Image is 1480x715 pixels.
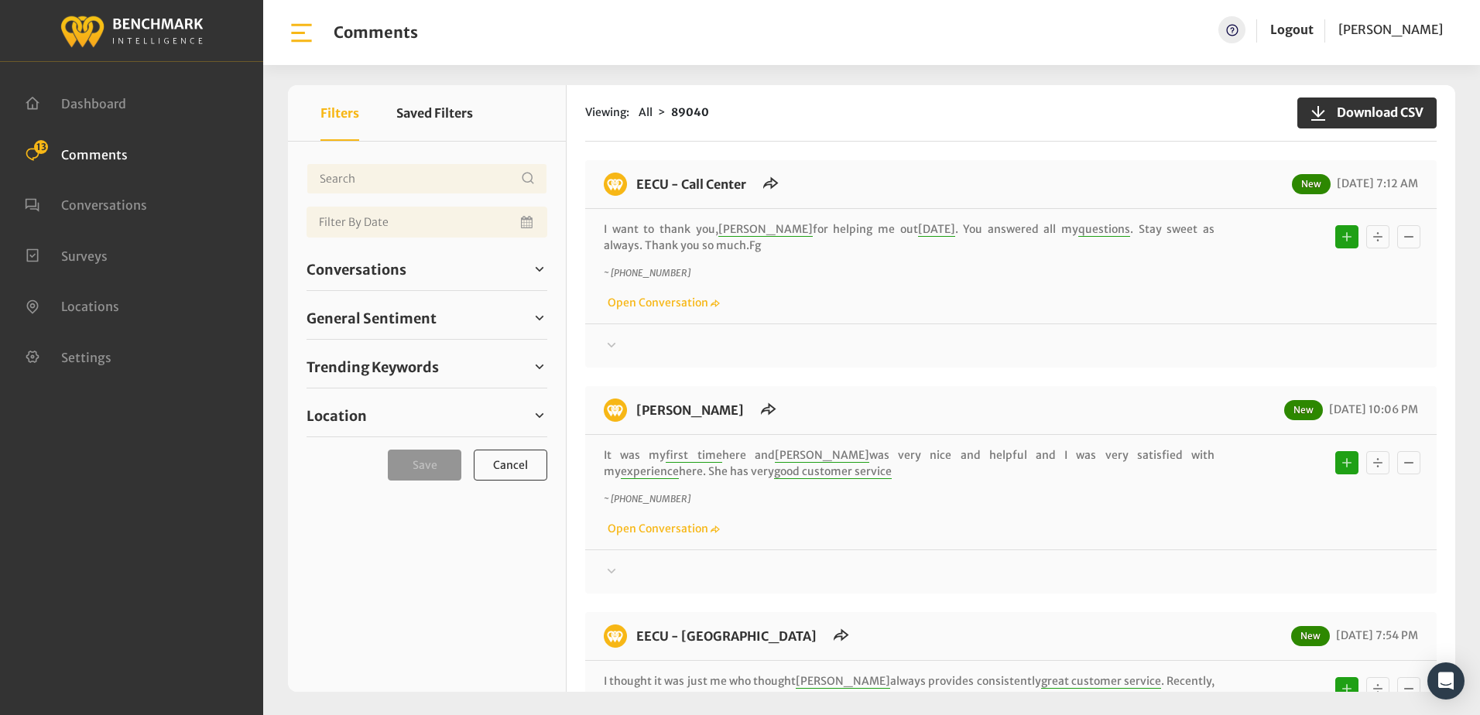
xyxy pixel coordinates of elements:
[639,105,653,119] span: All
[697,690,779,705] span: rather long line
[1078,222,1130,237] span: questions
[604,296,720,310] a: Open Conversation
[627,399,753,422] h6: EECU - Perrin
[604,173,627,196] img: benchmark
[636,176,746,192] a: EECU - Call Center
[604,447,1214,480] p: It was my here and was very nice and helpful and I was very satisfied with my here. She has very
[307,306,547,330] a: General Sentiment
[918,222,955,237] span: [DATE]
[585,104,629,121] span: Viewing:
[60,12,204,50] img: benchmark
[307,405,367,426] span: Location
[307,163,547,194] input: Username
[334,23,418,42] h1: Comments
[396,85,473,141] button: Saved Filters
[320,85,359,141] button: Filters
[1041,674,1161,689] span: great customer service
[1270,22,1314,37] a: Logout
[307,258,547,281] a: Conversations
[604,221,1214,254] p: I want to thank you, for helping me out . You answered all my . Stay sweet as always. Thank you s...
[775,448,869,463] span: [PERSON_NAME]
[1331,673,1424,704] div: Basic example
[25,297,119,313] a: Locations
[1291,626,1330,646] span: New
[1332,628,1418,642] span: [DATE] 7:54 PM
[61,146,128,162] span: Comments
[774,464,892,479] span: good customer service
[25,145,128,161] a: Comments 13
[34,140,48,154] span: 13
[1325,402,1418,416] span: [DATE] 10:06 PM
[1297,97,1437,128] button: Download CSV
[61,197,147,213] span: Conversations
[627,624,826,648] h6: EECU - Milburn
[1427,662,1465,700] div: Open Intercom Messenger
[1331,447,1424,478] div: Basic example
[307,357,439,378] span: Trending Keywords
[604,493,690,505] i: ~ [PHONE_NUMBER]
[25,247,108,262] a: Surveys
[288,19,315,46] img: bar
[474,450,547,481] button: Cancel
[636,402,744,418] a: [PERSON_NAME]
[1284,400,1323,420] span: New
[877,690,933,705] span: customers
[671,105,709,119] strong: 89040
[307,404,547,427] a: Location
[25,348,111,364] a: Settings
[621,464,679,479] span: experience
[604,522,720,535] a: Open Conversation
[1270,16,1314,43] a: Logout
[61,299,119,314] span: Locations
[307,308,437,329] span: General Sentiment
[1338,16,1443,43] a: [PERSON_NAME]
[25,94,126,110] a: Dashboard
[1333,176,1418,190] span: [DATE] 7:12 AM
[61,96,126,111] span: Dashboard
[307,355,547,378] a: Trending Keywords
[1292,174,1331,194] span: New
[61,349,111,364] span: Settings
[1338,22,1443,37] span: [PERSON_NAME]
[1328,103,1423,121] span: Download CSV
[61,248,108,263] span: Surveys
[666,448,721,463] span: first time
[518,207,538,238] button: Open Calendar
[796,674,890,689] span: [PERSON_NAME]
[307,207,547,238] input: Date range input field
[604,624,627,648] img: benchmark
[636,628,817,644] a: EECU - [GEOGRAPHIC_DATA]
[604,267,690,279] i: ~ [PHONE_NUMBER]
[604,399,627,422] img: benchmark
[25,196,147,211] a: Conversations
[627,173,755,196] h6: EECU - Call Center
[1331,221,1424,252] div: Basic example
[718,222,813,237] span: [PERSON_NAME]
[307,259,406,280] span: Conversations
